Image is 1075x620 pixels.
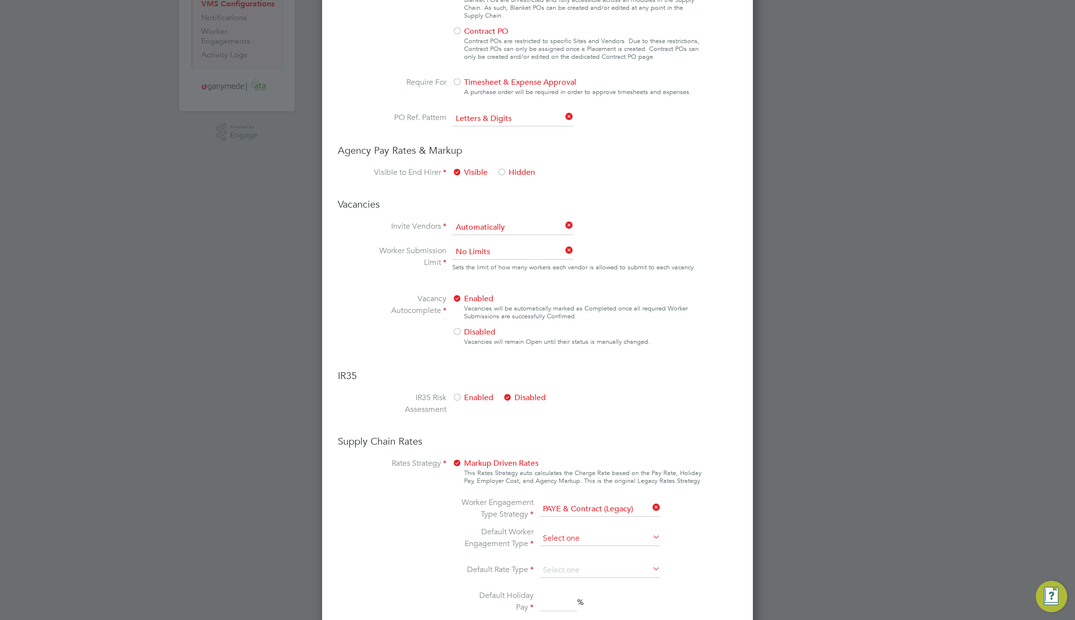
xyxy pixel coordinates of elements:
label: Invite Vendors [373,220,446,233]
label: Default Rate Type [460,564,534,575]
div: Vacancies will remain Open until their status is manually changed. [464,338,702,346]
div: A purchase order will be required in order to approve timesheets and expenses. [464,88,702,96]
span: Markup Driven Rates [452,458,538,468]
label: Worker Submission Limit [373,245,446,281]
label: Worker Engagement Type Strategy [460,497,534,520]
span: Hidden [497,167,535,177]
input: Select one [539,531,660,546]
span: Enabled [452,393,493,403]
input: Select one [452,220,573,235]
label: Default Holiday Pay [460,590,534,613]
label: PO Ref. Pattern [373,112,446,124]
div: Contract POs are restricted to specific Sites and Vendors. Due to these restrictions, Contract PO... [464,37,702,61]
span: Enabled [452,294,493,304]
h3: Supply Chain Rates [338,435,737,448]
label: Visible to End Hirer [373,167,446,178]
h3: Agency Pay Rates & Markup [338,144,737,157]
span: Disabled [452,327,495,337]
label: IR35 Risk Assessment [373,392,446,415]
h3: Vacancies [338,198,737,211]
label: Vacancy Autocomplete [373,293,446,350]
span: Timesheet & Expense Approval [452,77,576,87]
label: Default Worker Engagement Type [460,526,534,549]
li: % [460,590,667,615]
label: Require For [373,76,446,100]
div: Sets the limit of how many workers each vendor is allowed to submit to each vacancy. [452,262,695,273]
div: Vacancies will be automatically marked as Completed once all required Worker Submissions are succ... [464,305,702,320]
input: Search for... [452,245,573,260]
button: Engage Resource Center [1036,581,1067,612]
div: This Rates Strategy auto calculates the Charge Rate based on the Pay Rate, Holiday Pay, Employer ... [464,469,702,485]
span: Contract PO [452,26,508,36]
span: Visible [452,167,488,177]
h3: IR35 [338,369,737,382]
span: Disabled [503,393,546,403]
input: Select one [539,563,660,578]
input: Select one [539,502,660,517]
input: Select one [452,112,573,126]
